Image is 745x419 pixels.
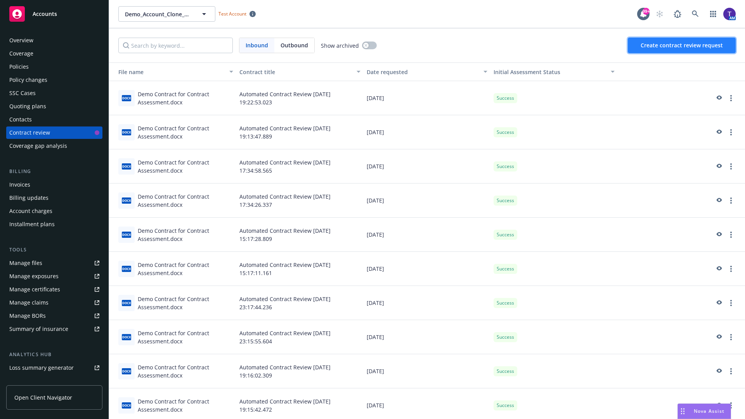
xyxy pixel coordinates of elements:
[9,126,50,139] div: Contract review
[14,393,72,402] span: Open Client Navigator
[6,178,102,191] a: Invoices
[364,320,491,354] div: [DATE]
[138,124,233,140] div: Demo Contract for Contract Assessment.docx
[628,38,736,53] button: Create contract review request
[138,329,233,345] div: Demo Contract for Contract Assessment.docx
[364,218,491,252] div: [DATE]
[236,252,364,286] div: Automated Contract Review [DATE] 15:17:11.161
[6,351,102,358] div: Analytics hub
[138,192,233,209] div: Demo Contract for Contract Assessment.docx
[6,218,102,230] a: Installment plans
[726,332,736,342] a: more
[726,162,736,171] a: more
[239,38,274,53] span: Inbound
[494,68,560,76] span: Initial Assessment Status
[6,257,102,269] a: Manage files
[9,205,52,217] div: Account charges
[138,261,233,277] div: Demo Contract for Contract Assessment.docx
[726,230,736,239] a: more
[364,354,491,388] div: [DATE]
[714,332,723,342] a: preview
[714,367,723,376] a: preview
[643,8,650,15] div: 99+
[236,115,364,149] div: Automated Contract Review [DATE] 19:13:47.889
[6,310,102,322] a: Manage BORs
[6,47,102,60] a: Coverage
[367,68,479,76] div: Date requested
[714,298,723,308] a: preview
[6,323,102,335] a: Summary of insurance
[6,113,102,126] a: Contacts
[9,257,42,269] div: Manage files
[122,197,131,203] span: docx
[6,3,102,25] a: Accounts
[641,42,723,49] span: Create contract review request
[670,6,685,22] a: Report a Bug
[138,158,233,175] div: Demo Contract for Contract Assessment.docx
[497,265,514,272] span: Success
[364,286,491,320] div: [DATE]
[9,47,33,60] div: Coverage
[321,42,359,50] span: Show archived
[122,163,131,169] span: docx
[714,196,723,205] a: preview
[688,6,703,22] a: Search
[714,93,723,103] a: preview
[6,87,102,99] a: SSC Cases
[497,334,514,341] span: Success
[705,6,721,22] a: Switch app
[6,168,102,175] div: Billing
[122,368,131,374] span: docx
[726,298,736,308] a: more
[714,162,723,171] a: preview
[122,300,131,306] span: docx
[9,362,74,374] div: Loss summary generator
[6,362,102,374] a: Loss summary generator
[6,126,102,139] a: Contract review
[6,100,102,113] a: Quoting plans
[677,403,731,419] button: Nova Assist
[6,270,102,282] a: Manage exposures
[6,246,102,254] div: Tools
[236,62,364,81] button: Contract title
[497,231,514,238] span: Success
[726,367,736,376] a: more
[364,81,491,115] div: [DATE]
[9,100,46,113] div: Quoting plans
[236,354,364,388] div: Automated Contract Review [DATE] 19:16:02.309
[239,68,352,76] div: Contract title
[364,149,491,184] div: [DATE]
[723,8,736,20] img: photo
[364,62,491,81] button: Date requested
[9,61,29,73] div: Policies
[6,192,102,204] a: Billing updates
[122,232,131,237] span: docx
[9,296,49,309] div: Manage claims
[6,74,102,86] a: Policy changes
[9,192,49,204] div: Billing updates
[138,295,233,311] div: Demo Contract for Contract Assessment.docx
[236,286,364,320] div: Automated Contract Review [DATE] 23:17:44.236
[364,115,491,149] div: [DATE]
[694,408,724,414] span: Nova Assist
[236,81,364,115] div: Automated Contract Review [DATE] 19:22:53.023
[497,95,514,102] span: Success
[494,68,606,76] div: Toggle SortBy
[138,227,233,243] div: Demo Contract for Contract Assessment.docx
[9,74,47,86] div: Policy changes
[6,283,102,296] a: Manage certificates
[122,334,131,340] span: docx
[236,149,364,184] div: Automated Contract Review [DATE] 17:34:58.565
[122,129,131,135] span: docx
[274,38,314,53] span: Outbound
[497,197,514,204] span: Success
[652,6,667,22] a: Start snowing
[6,205,102,217] a: Account charges
[246,41,268,49] span: Inbound
[726,128,736,137] a: more
[112,68,225,76] div: File name
[497,163,514,170] span: Success
[9,34,33,47] div: Overview
[9,218,55,230] div: Installment plans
